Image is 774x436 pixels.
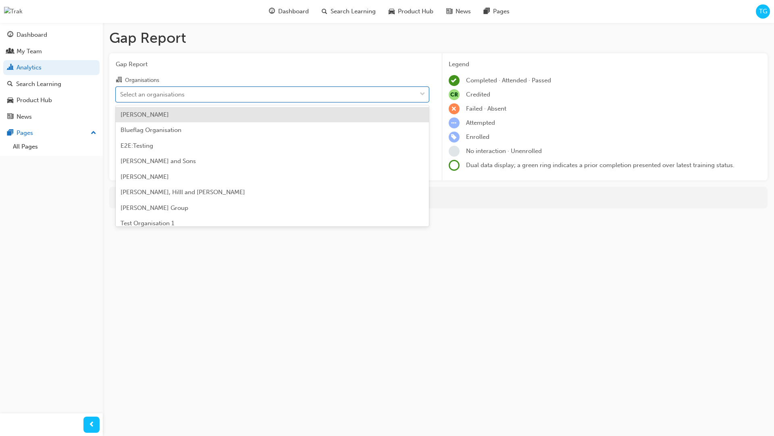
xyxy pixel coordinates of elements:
span: null-icon [449,89,460,100]
div: Product Hub [17,96,52,105]
a: Dashboard [3,27,100,42]
a: guage-iconDashboard [262,3,315,20]
span: guage-icon [269,6,275,17]
img: Trak [4,7,23,16]
button: DashboardMy TeamAnalyticsSearch LearningProduct HubNews [3,26,100,126]
span: Dual data display; a green ring indicates a prior completion presented over latest training status. [466,161,734,169]
span: Completed · Attended · Passed [466,77,551,84]
button: Pages [3,126,100,140]
span: Dashboard [278,7,309,16]
a: news-iconNews [440,3,477,20]
div: My Team [17,47,42,56]
span: down-icon [420,89,425,100]
div: News [17,112,32,122]
span: Enrolled [466,133,489,140]
span: chart-icon [7,64,13,71]
div: Pages [17,128,33,138]
h1: Gap Report [109,29,768,47]
span: learningRecordVerb_FAIL-icon [449,103,460,114]
span: Pages [493,7,510,16]
span: E2E:Testing [121,142,153,149]
span: learningRecordVerb_ATTEMPT-icon [449,117,460,128]
span: people-icon [7,48,13,55]
div: Organisations [125,76,159,84]
span: pages-icon [484,6,490,17]
span: [PERSON_NAME], Hilll and [PERSON_NAME] [121,189,245,196]
a: Product Hub [3,93,100,108]
div: Search Learning [16,80,61,89]
span: learningRecordVerb_ENROLL-icon [449,132,460,143]
span: [PERSON_NAME] Group [121,204,188,212]
a: Search Learning [3,77,100,92]
div: Legend [449,60,762,69]
span: [PERSON_NAME] [121,111,169,118]
div: For more in-depth analysis and data download, go to [115,193,762,202]
span: news-icon [7,113,13,121]
span: search-icon [322,6,327,17]
span: car-icon [389,6,395,17]
div: Select an organisations [120,90,185,99]
span: car-icon [7,97,13,104]
span: learningRecordVerb_COMPLETE-icon [449,75,460,86]
span: [PERSON_NAME] and Sons [121,157,196,165]
button: TG [756,4,770,19]
span: Test Organisation 1 [121,220,174,227]
span: up-icon [91,128,96,138]
a: My Team [3,44,100,59]
a: Analytics [3,60,100,75]
span: search-icon [7,81,13,88]
div: Dashboard [17,30,47,40]
a: All Pages [10,140,100,153]
span: guage-icon [7,31,13,39]
span: Gap Report [116,60,429,69]
span: pages-icon [7,130,13,137]
span: Attempted [466,119,495,126]
span: Search Learning [331,7,376,16]
span: Failed · Absent [466,105,506,112]
span: News [456,7,471,16]
span: [PERSON_NAME] [121,173,169,180]
a: News [3,109,100,124]
a: pages-iconPages [477,3,516,20]
span: Credited [466,91,490,98]
span: TG [759,7,767,16]
a: search-iconSearch Learning [315,3,382,20]
span: No interaction · Unenrolled [466,147,542,155]
span: Blueflag Organisation [121,126,181,134]
span: learningRecordVerb_NONE-icon [449,146,460,157]
span: organisation-icon [116,77,122,84]
span: news-icon [446,6,452,17]
span: prev-icon [89,420,95,430]
span: Product Hub [398,7,433,16]
a: car-iconProduct Hub [382,3,440,20]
